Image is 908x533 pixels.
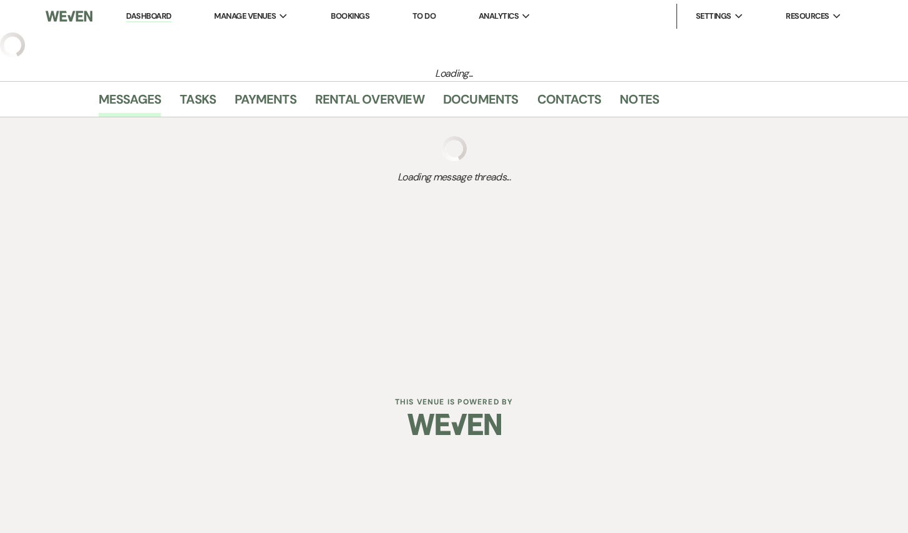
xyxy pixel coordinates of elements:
a: Payments [235,89,296,117]
a: Rental Overview [315,89,424,117]
span: Analytics [479,10,519,22]
a: Messages [99,89,162,117]
a: Bookings [331,11,369,21]
img: Weven Logo [46,3,92,29]
span: Manage Venues [214,10,276,22]
span: Resources [786,10,829,22]
img: Weven Logo [408,403,501,446]
a: To Do [413,11,436,21]
a: Notes [620,89,659,117]
img: loading spinner [442,136,467,161]
span: Loading message threads... [99,170,810,185]
a: Documents [443,89,519,117]
a: Dashboard [126,11,171,22]
span: Settings [696,10,731,22]
a: Tasks [180,89,216,117]
a: Contacts [537,89,602,117]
